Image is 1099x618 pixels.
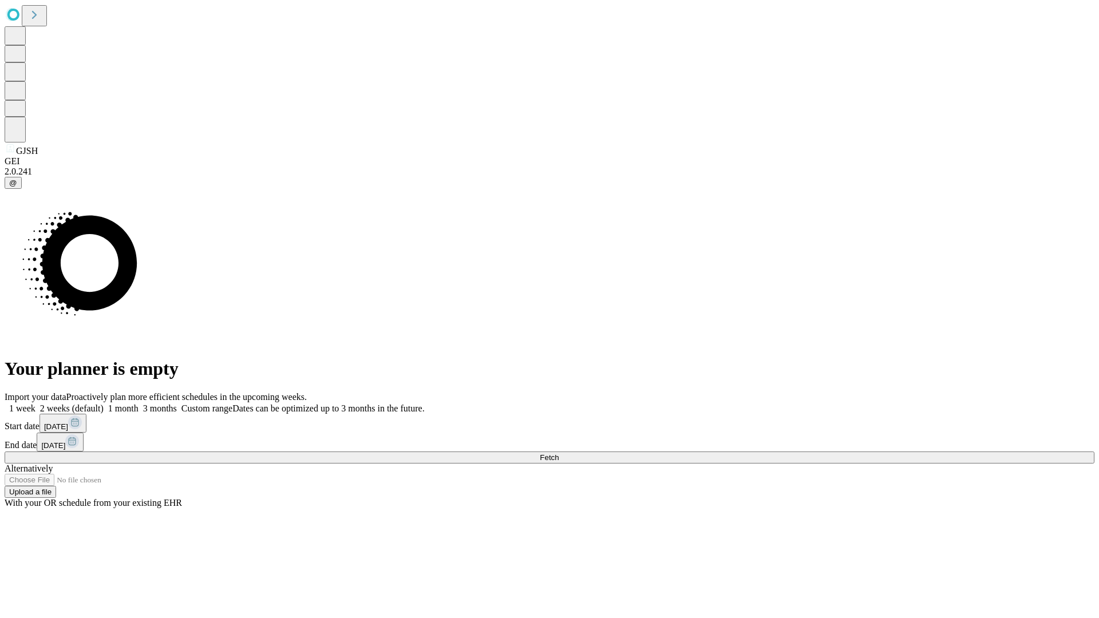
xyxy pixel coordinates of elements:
button: @ [5,177,22,189]
span: Fetch [540,453,559,462]
div: GEI [5,156,1094,167]
button: [DATE] [39,414,86,433]
span: Proactively plan more efficient schedules in the upcoming weeks. [66,392,307,402]
span: 3 months [143,403,177,413]
span: @ [9,179,17,187]
button: [DATE] [37,433,84,451]
div: 2.0.241 [5,167,1094,177]
span: GJSH [16,146,38,156]
h1: Your planner is empty [5,358,1094,379]
span: 1 month [108,403,139,413]
span: Custom range [181,403,232,413]
span: Import your data [5,392,66,402]
span: Alternatively [5,463,53,473]
span: With your OR schedule from your existing EHR [5,498,182,508]
span: Dates can be optimized up to 3 months in the future. [232,403,424,413]
div: End date [5,433,1094,451]
div: Start date [5,414,1094,433]
button: Upload a file [5,486,56,498]
span: 1 week [9,403,35,413]
button: Fetch [5,451,1094,463]
span: 2 weeks (default) [40,403,104,413]
span: [DATE] [41,441,65,450]
span: [DATE] [44,422,68,431]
